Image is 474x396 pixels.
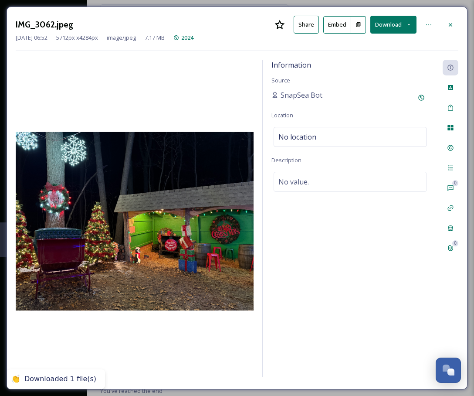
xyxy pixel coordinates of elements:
span: image/jpeg [107,34,136,42]
div: 0 [452,180,458,186]
button: Embed [323,16,351,34]
div: 👏 [11,375,20,384]
span: [DATE] 06:52 [16,34,47,42]
button: Download [370,16,416,34]
span: 5712 px x 4284 px [56,34,98,42]
span: 2024 [181,34,193,41]
span: Source [271,76,290,84]
span: SnapSea Bot [281,90,322,100]
span: Description [271,156,301,164]
div: 0 [452,240,458,246]
span: No location [278,132,316,142]
span: Information [271,60,311,70]
span: 7.17 MB [145,34,165,42]
img: local-12598-IMG_3062.jpeg.jpeg [16,132,254,311]
span: Location [271,111,293,119]
span: No value. [278,177,309,187]
h3: IMG_3062.jpeg [16,18,73,31]
button: Share [294,16,319,34]
button: Open Chat [436,358,461,383]
div: Downloaded 1 file(s) [24,375,96,384]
